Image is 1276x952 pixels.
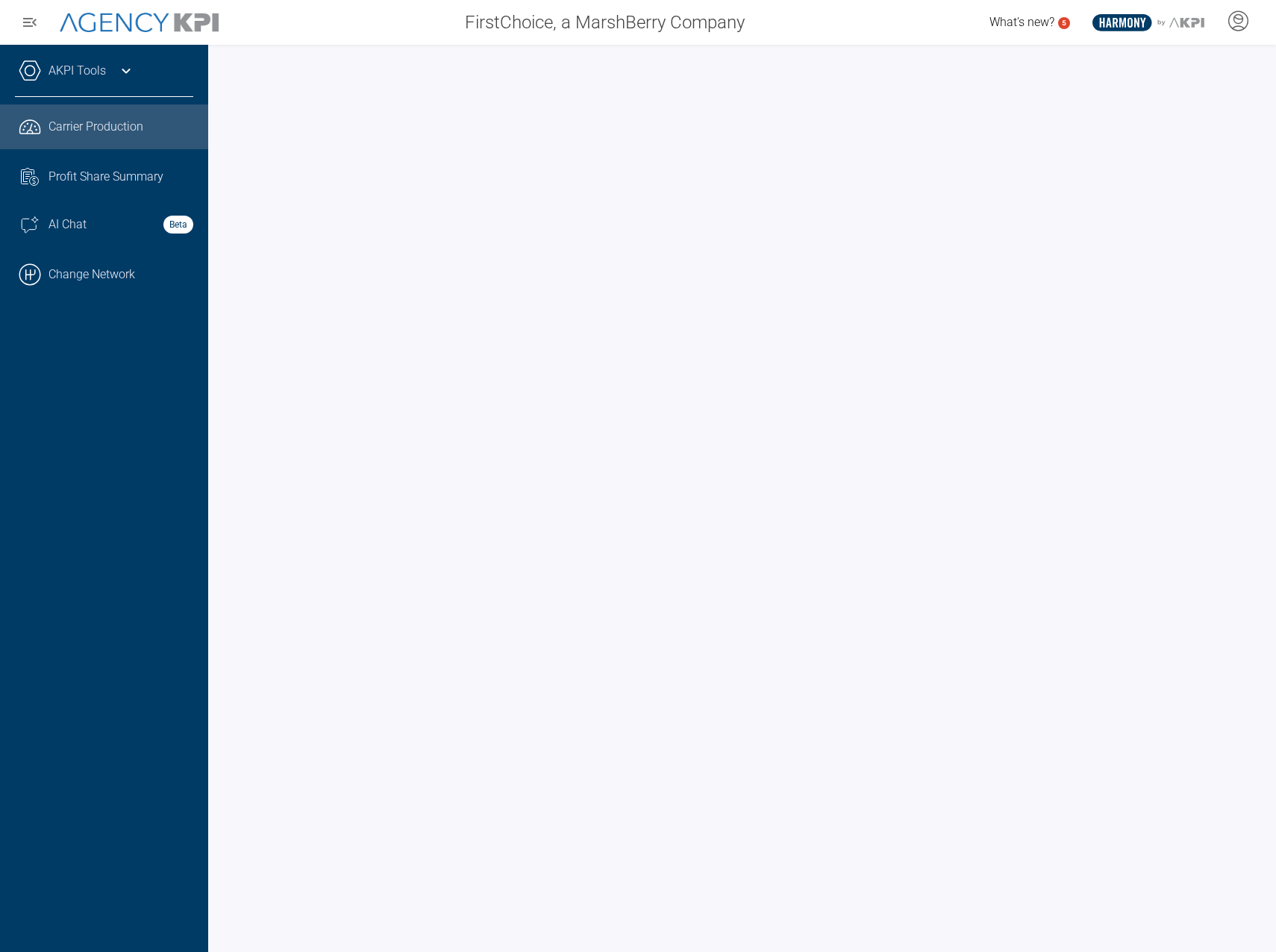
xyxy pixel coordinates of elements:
[49,168,163,186] span: Profit Share Summary
[60,13,219,33] img: AgencyKPI
[49,216,87,234] span: AI Chat
[989,15,1054,29] span: What's new?
[49,118,143,136] span: Carrier Production
[465,9,745,36] span: FirstChoice, a MarshBerry Company
[163,216,193,234] strong: Beta
[1058,17,1070,29] a: 5
[1062,19,1066,27] text: 5
[49,62,106,80] a: AKPI Tools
